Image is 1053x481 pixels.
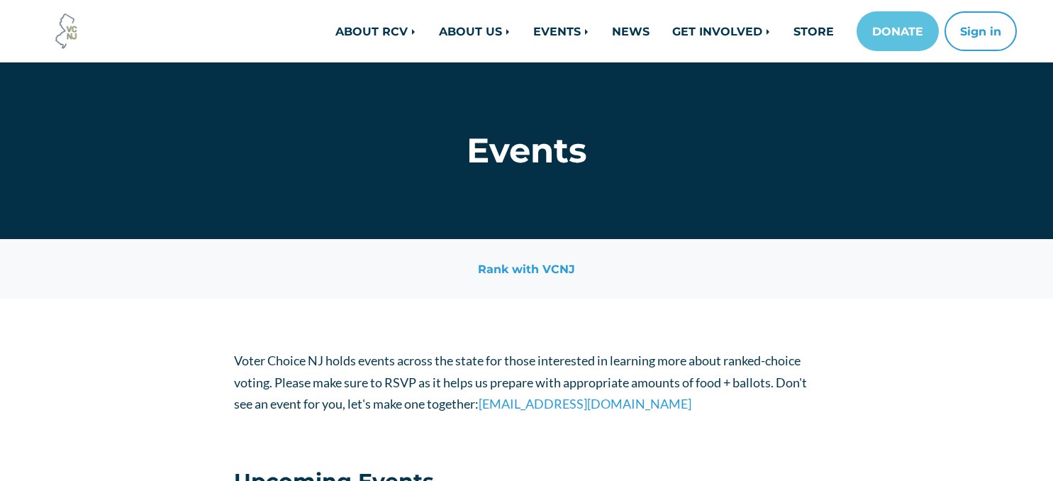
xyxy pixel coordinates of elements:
[601,17,661,45] a: NEWS
[661,17,782,45] a: GET INVOLVED
[324,17,428,45] a: ABOUT RCV
[479,396,691,411] a: [EMAIL_ADDRESS][DOMAIN_NAME]
[234,130,819,171] h1: Events
[782,17,845,45] a: STORE
[428,17,522,45] a: ABOUT US
[234,350,819,415] p: Voter Choice NJ holds events across the state for those interested in learning more about ranked-...
[223,11,1017,51] nav: Main navigation
[945,11,1017,51] button: Sign in or sign up
[522,17,601,45] a: EVENTS
[857,11,939,51] a: DONATE
[48,12,86,50] img: Voter Choice NJ
[465,256,588,282] a: Rank with VCNJ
